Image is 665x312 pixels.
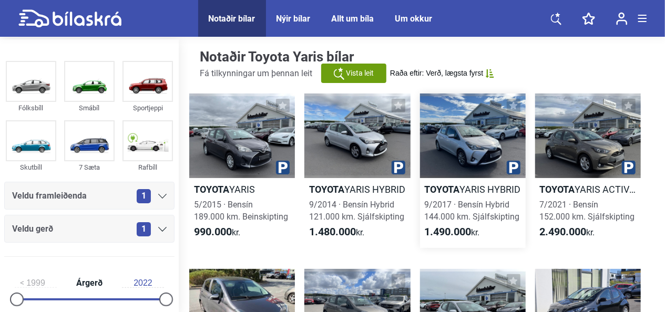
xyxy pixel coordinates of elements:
[616,12,628,25] img: user-login.svg
[540,225,587,238] b: 2.490.000
[122,102,173,114] div: Sportjeppi
[309,225,356,238] b: 1.480.000
[189,93,295,248] a: ToyotaYARIS5/2015 · Bensín189.000 km. Beinskipting990.000kr.
[12,222,53,236] span: Veldu gerð
[540,226,595,238] span: kr.
[277,14,311,24] a: Nýir bílar
[425,200,520,222] span: 9/2017 · Bensín Hybrid 144.000 km. Sjálfskipting
[200,50,367,64] h1: Notaðir Toyota Yaris bílar
[276,161,290,174] img: parking.png
[540,184,575,195] b: Toyota
[189,183,295,195] h2: YARIS
[6,161,56,173] div: Skutbíll
[194,226,240,238] span: kr.
[194,200,288,222] span: 5/2015 · Bensín 189.000 km. Beinskipting
[535,183,641,195] h2: YARIS ACTIVE HYBRID
[425,184,460,195] b: Toyota
[420,93,526,248] a: ToyotaYARIS HYBRID9/2017 · Bensín Hybrid144.000 km. Sjálfskipting1.490.000kr.
[137,189,151,203] span: 1
[420,183,526,195] h2: YARIS HYBRID
[535,93,641,248] a: ToyotaYARIS ACTIVE HYBRID7/2021 · Bensín152.000 km. Sjálfskipting2.490.000kr.
[390,69,494,78] button: Raða eftir: Verð, lægsta fyrst
[309,184,344,195] b: Toyota
[425,226,480,238] span: kr.
[332,14,374,24] a: Allt um bíla
[346,68,374,79] span: Vista leit
[12,189,87,203] span: Veldu framleiðenda
[304,183,410,195] h2: YARIS HYBRID
[6,102,56,114] div: Fólksbíll
[309,200,404,222] span: 9/2014 · Bensín Hybrid 121.000 km. Sjálfskipting
[425,225,472,238] b: 1.490.000
[209,14,255,24] a: Notaðir bílar
[74,279,105,287] span: Árgerð
[304,93,410,248] a: ToyotaYARIS HYBRID9/2014 · Bensín Hybrid121.000 km. Sjálfskipting1.480.000kr.
[540,200,635,222] span: 7/2021 · Bensín 152.000 km. Sjálfskipting
[622,161,636,174] img: parking.png
[507,161,520,174] img: parking.png
[392,161,405,174] img: parking.png
[395,14,433,24] a: Um okkur
[137,222,151,236] span: 1
[122,161,173,173] div: Rafbíll
[200,68,312,78] span: Fá tilkynningar um þennan leit
[64,102,115,114] div: Smábíl
[309,226,364,238] span: kr.
[194,225,232,238] b: 990.000
[194,184,229,195] b: Toyota
[390,69,483,78] span: Raða eftir: Verð, lægsta fyrst
[64,161,115,173] div: 7 Sæta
